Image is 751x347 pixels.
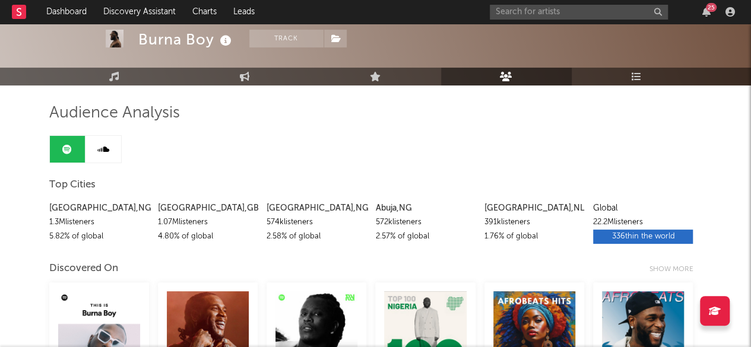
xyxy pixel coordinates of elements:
div: Burna Boy [138,30,235,49]
div: 22.2M listeners [593,215,693,230]
div: 336th in the world [593,230,693,244]
div: 572k listeners [375,215,475,230]
div: [GEOGRAPHIC_DATA] , GB [158,201,258,215]
div: 1.07M listeners [158,215,258,230]
div: 2.57 % of global [375,230,475,244]
div: 5.82 % of global [49,230,149,244]
div: 574k listeners [267,215,366,230]
div: 1.3M listeners [49,215,149,230]
button: Track [249,30,324,47]
div: Abuja , NG [375,201,475,215]
span: Top Cities [49,178,96,192]
div: [GEOGRAPHIC_DATA] , NL [484,201,584,215]
div: 1.76 % of global [484,230,584,244]
button: 25 [702,7,711,17]
div: Global [593,201,693,215]
div: 25 [706,3,717,12]
div: Discovered On [49,262,118,276]
span: Audience Analysis [49,106,180,120]
div: [GEOGRAPHIC_DATA] , NG [49,201,149,215]
div: 2.58 % of global [267,230,366,244]
div: [GEOGRAPHIC_DATA] , NG [267,201,366,215]
input: Search for artists [490,5,668,20]
div: Show more [649,262,702,276]
div: 4.80 % of global [158,230,258,244]
div: 391k listeners [484,215,584,230]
